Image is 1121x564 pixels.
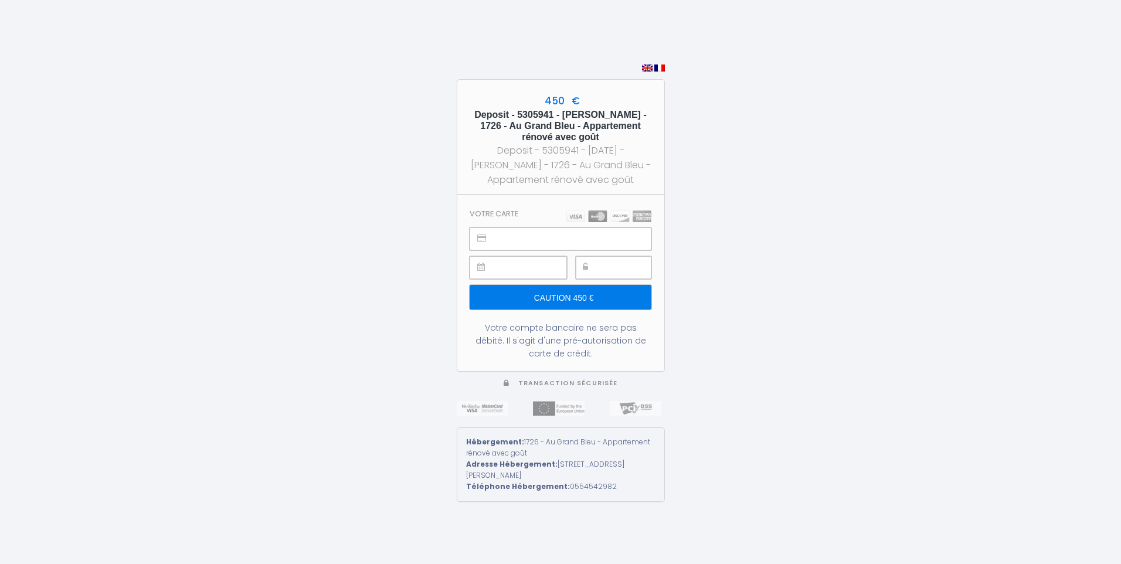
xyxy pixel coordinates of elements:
div: 0554542982 [466,481,655,492]
span: 450 € [542,94,580,108]
img: fr.png [654,64,665,72]
iframe: Secure payment input frame [496,257,566,278]
strong: Hébergement: [466,437,524,447]
iframe: Secure payment input frame [602,257,651,278]
h5: Deposit - 5305941 - [PERSON_NAME] - 1726 - Au Grand Bleu - Appartement rénové avec goût [468,109,654,143]
h3: Votre carte [470,209,518,218]
div: Deposit - 5305941 - [DATE] - [PERSON_NAME] - 1726 - Au Grand Bleu - Appartement rénové avec goût [468,143,654,187]
div: 1726 - Au Grand Bleu - Appartement rénové avec goût [466,437,655,459]
div: [STREET_ADDRESS][PERSON_NAME] [466,459,655,481]
iframe: Secure payment input frame [496,228,650,250]
span: Transaction sécurisée [518,379,617,388]
div: Votre compte bancaire ne sera pas débité. Il s'agit d'une pré-autorisation de carte de crédit. [470,321,651,360]
input: Caution 450 € [470,285,651,310]
strong: Téléphone Hébergement: [466,481,570,491]
strong: Adresse Hébergement: [466,459,558,469]
img: carts.png [566,210,651,222]
img: en.png [642,64,653,72]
